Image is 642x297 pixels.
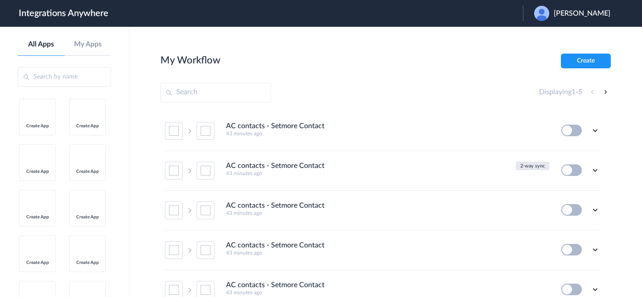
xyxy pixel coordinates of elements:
[226,170,511,176] h5: 43 minutes ago
[74,214,101,220] span: Create App
[74,169,101,174] span: Create App
[160,54,220,66] h2: My Workflow
[226,122,325,130] h4: AC contacts - Setmore Contact
[226,289,549,296] h5: 43 minutes ago
[24,260,51,265] span: Create App
[578,88,582,96] span: 5
[572,88,576,96] span: 1
[74,123,101,129] span: Create App
[18,67,111,87] input: Search by name
[226,201,325,210] h4: AC contacts - Setmore Contact
[226,241,325,250] h4: AC contacts - Setmore Contact
[226,210,549,216] h5: 43 minutes ago
[554,9,610,18] span: [PERSON_NAME]
[24,123,51,129] span: Create App
[19,8,108,19] h1: Integrations Anywhere
[226,162,325,170] h4: AC contacts - Setmore Contact
[24,169,51,174] span: Create App
[534,6,549,21] img: user.png
[561,54,611,68] button: Create
[516,162,549,170] button: 2-way sync
[226,130,549,137] h5: 43 minutes ago
[24,214,51,220] span: Create App
[226,250,549,256] h5: 43 minutes ago
[65,40,111,49] a: My Apps
[18,40,65,49] a: All Apps
[539,88,582,96] h4: Displaying -
[226,281,325,289] h4: AC contacts - Setmore Contact
[74,260,101,265] span: Create App
[160,83,271,102] input: Search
